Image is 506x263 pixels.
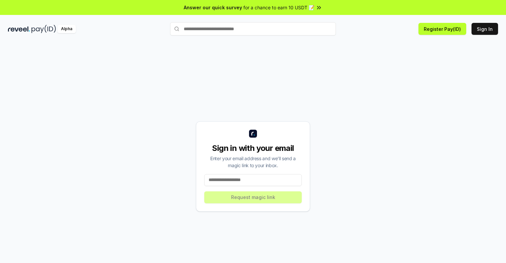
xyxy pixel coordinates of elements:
button: Register Pay(ID) [418,23,466,35]
span: Answer our quick survey [184,4,242,11]
img: logo_small [249,130,257,138]
div: Alpha [57,25,76,33]
div: Enter your email address and we’ll send a magic link to your inbox. [204,155,302,169]
button: Sign In [472,23,498,35]
img: pay_id [32,25,56,33]
span: for a chance to earn 10 USDT 📝 [243,4,314,11]
img: reveel_dark [8,25,30,33]
div: Sign in with your email [204,143,302,154]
